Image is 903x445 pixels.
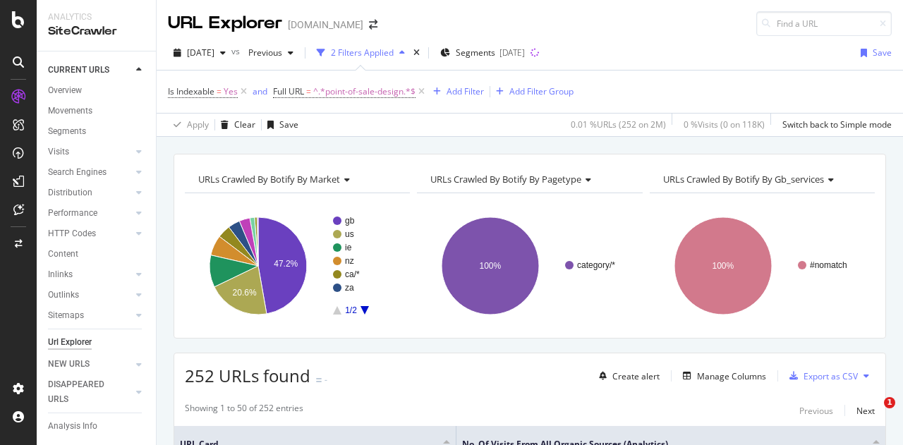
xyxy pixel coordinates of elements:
[612,370,660,382] div: Create alert
[684,118,765,130] div: 0 % Visits ( 0 on 118K )
[48,124,86,139] div: Segments
[48,267,132,282] a: Inlinks
[48,145,132,159] a: Visits
[48,419,97,434] div: Analysis Info
[311,42,411,64] button: 2 Filters Applied
[48,357,132,372] a: NEW URLS
[48,357,90,372] div: NEW URLS
[660,168,862,190] h4: URLs Crawled By Botify By gb_services
[243,42,299,64] button: Previous
[784,365,858,387] button: Export as CSV
[48,11,145,23] div: Analytics
[313,82,416,102] span: ^.*point-of-sale-design.*$
[217,85,222,97] span: =
[447,85,484,97] div: Add Filter
[48,23,145,39] div: SiteCrawler
[509,85,574,97] div: Add Filter Group
[777,114,892,136] button: Switch back to Simple mode
[325,374,327,386] div: -
[345,216,355,226] text: gb
[782,118,892,130] div: Switch back to Simple mode
[185,364,310,387] span: 252 URLs found
[185,205,406,327] svg: A chart.
[48,247,146,262] a: Content
[650,205,871,327] svg: A chart.
[804,370,858,382] div: Export as CSV
[369,20,377,30] div: arrow-right-arrow-left
[345,305,357,315] text: 1/2
[593,365,660,387] button: Create alert
[345,283,354,293] text: za
[345,256,354,266] text: nz
[187,118,209,130] div: Apply
[873,47,892,59] div: Save
[855,397,889,431] iframe: Intercom live chat
[48,267,73,282] div: Inlinks
[279,118,298,130] div: Save
[499,47,525,59] div: [DATE]
[48,226,132,241] a: HTTP Codes
[345,229,354,239] text: us
[48,63,109,78] div: CURRENT URLS
[884,397,895,408] span: 1
[168,42,231,64] button: [DATE]
[215,114,255,136] button: Clear
[48,308,132,323] a: Sitemaps
[571,118,666,130] div: 0.01 % URLs ( 252 on 2M )
[48,124,146,139] a: Segments
[428,83,484,100] button: Add Filter
[234,118,255,130] div: Clear
[48,288,79,303] div: Outlinks
[756,11,892,36] input: Find a URL
[577,260,615,270] text: category/*
[316,378,322,382] img: Equal
[48,308,84,323] div: Sitemaps
[48,185,92,200] div: Distribution
[48,165,132,180] a: Search Engines
[331,47,394,59] div: 2 Filters Applied
[490,83,574,100] button: Add Filter Group
[48,206,132,221] a: Performance
[430,173,581,185] span: URLs Crawled By Botify By pagetype
[435,42,531,64] button: Segments[DATE]
[663,173,824,185] span: URLs Crawled By Botify By gb_services
[48,83,146,98] a: Overview
[799,402,833,419] button: Previous
[48,104,92,118] div: Movements
[168,85,214,97] span: Is Indexable
[48,165,107,180] div: Search Engines
[480,261,502,271] text: 100%
[233,288,257,298] text: 20.6%
[799,405,833,417] div: Previous
[345,243,352,252] text: ie
[48,377,132,407] a: DISAPPEARED URLS
[697,370,766,382] div: Manage Columns
[677,367,766,384] button: Manage Columns
[48,104,146,118] a: Movements
[253,85,267,97] div: and
[48,377,119,407] div: DISAPPEARED URLS
[48,83,82,98] div: Overview
[253,85,267,98] button: and
[262,114,298,136] button: Save
[48,63,132,78] a: CURRENT URLS
[243,47,282,59] span: Previous
[417,205,638,327] svg: A chart.
[48,419,146,434] a: Analysis Info
[48,206,97,221] div: Performance
[168,11,282,35] div: URL Explorer
[48,185,132,200] a: Distribution
[48,335,146,350] a: Url Explorer
[48,335,92,350] div: Url Explorer
[306,85,311,97] span: =
[168,114,209,136] button: Apply
[48,226,96,241] div: HTTP Codes
[195,168,397,190] h4: URLs Crawled By Botify By market
[288,18,363,32] div: [DOMAIN_NAME]
[428,168,629,190] h4: URLs Crawled By Botify By pagetype
[810,260,847,270] text: #nomatch
[411,46,423,60] div: times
